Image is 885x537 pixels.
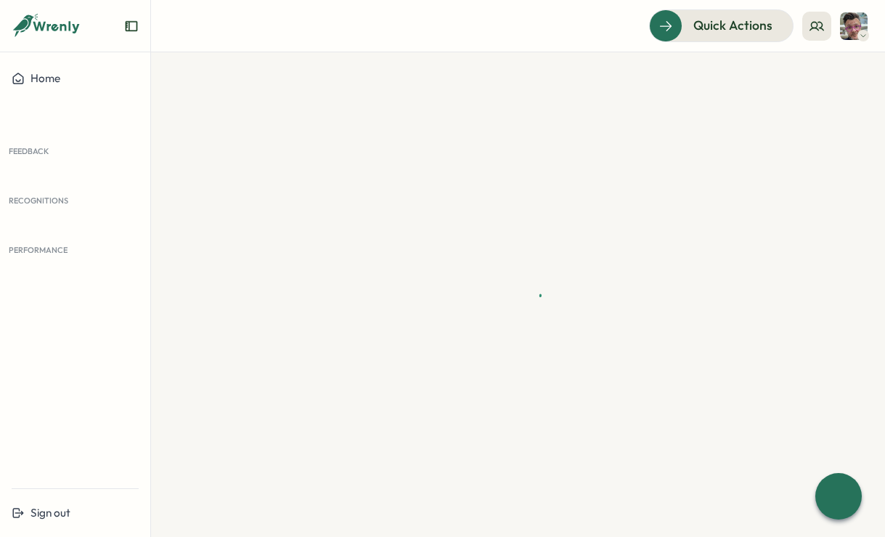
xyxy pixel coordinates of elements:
button: Expand sidebar [124,19,139,33]
button: Quick Actions [649,9,794,41]
span: Sign out [30,506,70,520]
span: Quick Actions [693,16,772,35]
span: Home [30,71,60,85]
img: Chris Forlano [840,12,868,40]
